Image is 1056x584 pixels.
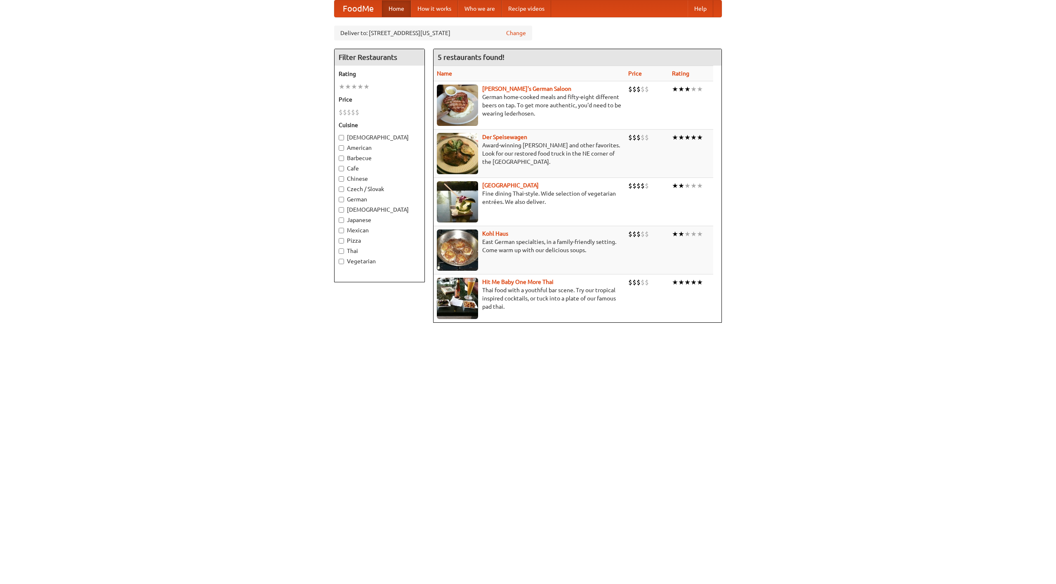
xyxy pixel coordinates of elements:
li: ★ [345,82,351,91]
a: How it works [411,0,458,17]
div: Deliver to: [STREET_ADDRESS][US_STATE] [334,26,532,40]
a: [PERSON_NAME]'s German Saloon [482,85,571,92]
a: Who we are [458,0,502,17]
label: [DEMOGRAPHIC_DATA] [339,133,420,142]
li: ★ [678,85,684,94]
label: German [339,195,420,203]
p: German home-cooked meals and fifty-eight different beers on tap. To get more authentic, you'd nee... [437,93,622,118]
li: ★ [684,85,691,94]
li: ★ [691,278,697,287]
li: ★ [691,181,697,190]
li: $ [632,181,636,190]
li: $ [339,108,343,117]
input: [DEMOGRAPHIC_DATA] [339,207,344,213]
li: ★ [684,229,691,239]
li: $ [347,108,351,117]
label: Pizza [339,236,420,245]
li: $ [641,278,645,287]
li: $ [351,108,355,117]
label: Cafe [339,164,420,173]
li: ★ [697,229,703,239]
label: Vegetarian [339,257,420,265]
a: FoodMe [335,0,382,17]
li: ★ [363,82,370,91]
a: Recipe videos [502,0,551,17]
li: ★ [697,85,703,94]
li: $ [628,278,632,287]
a: Change [506,29,526,37]
li: $ [628,229,632,239]
li: ★ [691,85,697,94]
input: Chinese [339,176,344,182]
li: ★ [678,278,684,287]
li: $ [628,133,632,142]
h5: Price [339,95,420,104]
li: ★ [672,229,678,239]
li: $ [645,85,649,94]
li: ★ [678,181,684,190]
h4: Filter Restaurants [335,49,424,66]
li: ★ [684,278,691,287]
li: ★ [691,133,697,142]
label: Thai [339,247,420,255]
input: Thai [339,248,344,254]
li: $ [636,181,641,190]
input: Cafe [339,166,344,171]
img: esthers.jpg [437,85,478,126]
li: $ [632,278,636,287]
li: $ [641,133,645,142]
label: Japanese [339,216,420,224]
a: Help [688,0,713,17]
li: $ [641,181,645,190]
li: ★ [691,229,697,239]
li: ★ [697,181,703,190]
li: $ [636,278,641,287]
li: $ [628,181,632,190]
a: Kohl Haus [482,230,508,237]
img: kohlhaus.jpg [437,229,478,271]
img: satay.jpg [437,181,478,222]
li: $ [632,133,636,142]
a: Rating [672,70,689,77]
li: $ [636,85,641,94]
li: $ [645,229,649,239]
label: Barbecue [339,154,420,162]
li: $ [641,229,645,239]
li: $ [636,133,641,142]
li: ★ [684,133,691,142]
li: ★ [672,181,678,190]
a: Hit Me Baby One More Thai [482,279,554,285]
p: Award-winning [PERSON_NAME] and other favorites. Look for our restored food truck in the NE corne... [437,141,622,166]
a: Name [437,70,452,77]
input: American [339,145,344,151]
input: Pizza [339,238,344,244]
li: $ [355,108,359,117]
li: ★ [697,133,703,142]
input: [DEMOGRAPHIC_DATA] [339,135,344,140]
li: ★ [672,85,678,94]
h5: Cuisine [339,121,420,129]
label: Czech / Slovak [339,185,420,193]
li: ★ [697,278,703,287]
li: ★ [678,133,684,142]
p: East German specialties, in a family-friendly setting. Come warm up with our delicious soups. [437,238,622,254]
input: Czech / Slovak [339,187,344,192]
li: $ [632,229,636,239]
li: $ [636,229,641,239]
ng-pluralize: 5 restaurants found! [438,53,504,61]
li: $ [645,133,649,142]
li: ★ [672,278,678,287]
input: Barbecue [339,156,344,161]
li: ★ [351,82,357,91]
img: speisewagen.jpg [437,133,478,174]
p: Thai food with a youthful bar scene. Try our tropical inspired cocktails, or tuck into a plate of... [437,286,622,311]
input: Japanese [339,218,344,223]
li: ★ [678,229,684,239]
a: [GEOGRAPHIC_DATA] [482,182,539,189]
li: ★ [672,133,678,142]
a: Home [382,0,411,17]
input: Mexican [339,228,344,233]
